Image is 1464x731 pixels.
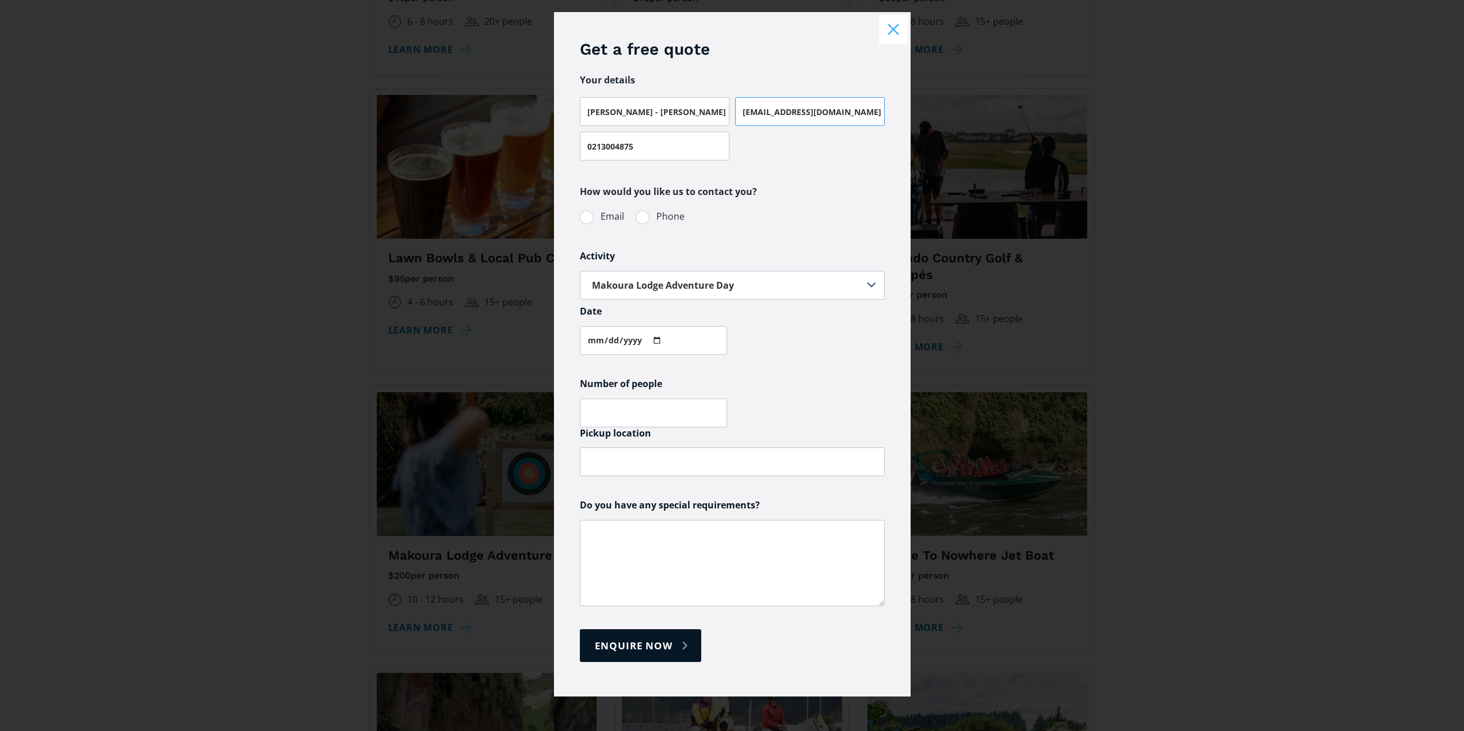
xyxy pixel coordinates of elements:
button: Close modal [879,15,908,44]
h6: Do you have any special requirements? [580,499,885,511]
h3: Get a free quote [580,38,885,60]
legend: Your details [580,72,635,89]
span: Email [601,209,624,224]
h6: Pickup location [580,427,885,439]
input: Phone [580,132,729,160]
input: Enquire now [580,629,701,662]
span: Phone [656,209,685,224]
h6: Activity [580,250,885,262]
h6: Number of people [580,378,885,390]
input: Name [580,97,729,126]
legend: How would you like us to contact you? [580,183,757,200]
input: Email [735,97,885,126]
h6: Date [580,305,885,317]
form: Parties & events quote request [580,72,885,662]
